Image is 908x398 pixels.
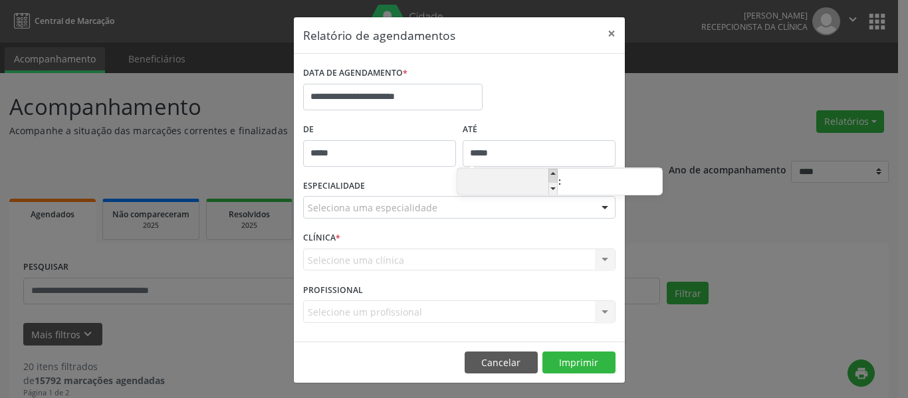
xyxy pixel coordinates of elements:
[303,27,455,44] h5: Relatório de agendamentos
[463,120,616,140] label: ATÉ
[558,168,562,195] span: :
[308,201,437,215] span: Seleciona uma especialidade
[303,228,340,249] label: CLÍNICA
[542,351,616,374] button: Imprimir
[562,169,662,196] input: Minute
[303,120,456,140] label: De
[457,169,558,196] input: Hour
[303,63,407,84] label: DATA DE AGENDAMENTO
[465,351,538,374] button: Cancelar
[598,17,625,50] button: Close
[303,176,365,197] label: ESPECIALIDADE
[303,280,363,300] label: PROFISSIONAL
